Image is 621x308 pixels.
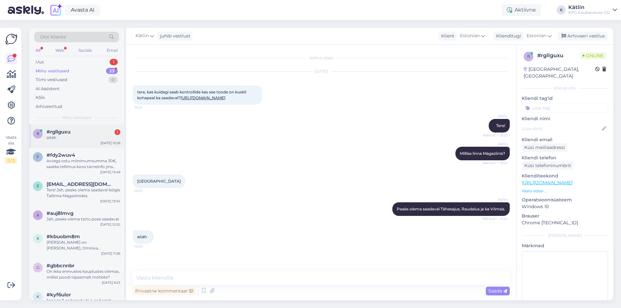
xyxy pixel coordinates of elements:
span: 15:23 [135,188,159,193]
p: Chrome [TECHNICAL_ID] [522,219,608,226]
span: f [37,154,39,159]
span: Nähtud ✓ 15:22 [483,161,508,165]
div: Kätlin [568,5,610,10]
span: Minu vestlused [62,115,91,121]
a: [URL][DOMAIN_NAME] [180,95,225,100]
div: Vestlus algas [133,55,510,61]
a: [URL][DOMAIN_NAME] [522,180,572,186]
span: Kätlin [484,142,508,146]
p: Klienditeekond [522,173,608,179]
span: #kyf6ulor [47,292,71,298]
span: #rgllguxu [47,129,71,135]
div: K [557,5,566,15]
span: 15:22 [135,105,159,110]
span: k [37,294,39,299]
span: r [37,131,39,136]
span: k [37,236,39,241]
span: Nähtud ✓ 15:24 [483,216,508,221]
span: Kätlin [136,32,149,39]
div: On ikka enmustes kauplustes olemas, millist poodi täpsemalt mõtlete? [47,269,120,280]
div: Vaata siia [5,134,17,164]
p: Brauser [522,213,608,219]
div: Arvega ostu miinimumsumma 30€, saatke tellimus koos tarneinfo jms infoga: [EMAIL_ADDRESS][DOMAIN_... [47,158,120,170]
div: Jah, peaks olema tartu poes saadaval. [47,216,120,222]
div: Uus [36,59,44,65]
span: [GEOGRAPHIC_DATA] [137,179,181,184]
span: Tere! [496,123,505,128]
div: Minu vestlused [36,68,69,74]
div: [DATE] 12:20 [100,222,120,227]
span: a [37,213,39,218]
span: Kätlin [484,197,508,202]
div: [DATE] [133,69,510,74]
div: Küsi meiliaadressi [522,143,568,152]
div: Küsi telefoninumbrit [522,161,574,170]
span: 15:26 [135,244,159,249]
span: g [37,265,39,270]
span: Online [580,52,606,59]
div: Aktiivne [502,4,541,16]
div: 23 [106,68,118,74]
span: Estonian [527,32,546,39]
div: [DATE] 11:36 [101,251,120,256]
div: All [34,46,42,55]
div: Klient [439,33,454,39]
input: Lisa nimi [522,125,601,132]
span: #auj8lmvg [47,210,73,216]
span: #fdy2wuv4 [47,152,75,158]
span: Peaks olema saadaval Tähesajus, Raudalus ja ka Viimsis. [397,207,505,211]
div: Klienditugi [494,33,521,39]
span: Nähtud ✓ 15:22 [483,133,508,138]
p: Kliendi tag'id [522,95,608,102]
div: # rgllguxu [537,52,580,59]
div: juhib vestlust [158,33,191,39]
div: Tiimi vestlused [36,77,67,83]
div: [DATE] 15:26 [101,141,120,145]
div: 1 [114,129,120,135]
div: Kõik [36,94,45,101]
div: 2 / 3 [5,158,17,164]
span: Saada [488,288,507,294]
span: Millise linna Magaziinis? [460,151,505,156]
a: Avasta AI [65,5,100,16]
span: #gbbcnnbr [47,263,74,269]
p: Märkmed [522,242,608,249]
div: [DATE] 13:48 [100,170,120,175]
div: Socials [77,46,93,55]
div: Email [105,46,119,55]
p: Operatsioonisüsteem [522,196,608,203]
div: [PERSON_NAME] on [PERSON_NAME], Omniva jälgimiskood: CC861067095EE [47,239,120,251]
span: Otsi kliente [40,34,66,40]
p: Windows 10 [522,203,608,210]
p: Kliendi telefon [522,154,608,161]
div: 0 [108,77,118,83]
div: Arhiveeri vestlus [558,32,607,40]
div: [DATE] 13:34 [100,199,120,204]
span: Estonian [460,32,480,39]
img: Askly Logo [5,33,17,45]
span: e [37,184,39,188]
span: aitäh [137,234,147,239]
div: aitäh [47,135,120,141]
a: KätlinKPG Kaubanduse OÜ [568,5,617,15]
div: [GEOGRAPHIC_DATA], [GEOGRAPHIC_DATA] [524,66,595,80]
div: Tere! Jah, peaks olema saadaval kõigis Tallinna Magaziinides. [47,187,120,199]
div: 1 [110,59,118,65]
input: Lisa tag [522,103,608,113]
div: Privaatne kommentaar [133,287,196,295]
span: tere, kas kuidagi saab kontrollida kas see toode on kuskil kohapeal ka saadaval? [137,90,247,100]
span: #kbuobm8m [47,234,80,239]
span: Kätlin [484,114,508,119]
span: elinapeekmann@gmail.com [47,181,114,187]
div: *on kas 3-sed read või 4-sed read. [47,298,120,303]
div: [DATE] 9:23 [102,280,120,285]
p: Kliendi email [522,136,608,143]
span: r [527,54,530,59]
div: KPG Kaubanduse OÜ [568,10,610,15]
img: explore-ai [49,3,63,17]
p: Kliendi nimi [522,115,608,122]
div: Arhiveeritud [36,103,62,110]
p: Vaata edasi ... [522,188,608,194]
div: Kliendi info [522,85,608,91]
div: [PERSON_NAME] [522,233,608,239]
